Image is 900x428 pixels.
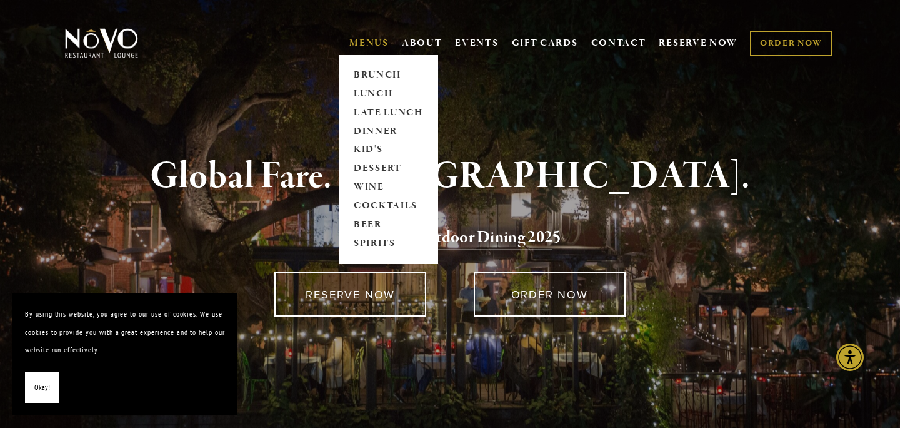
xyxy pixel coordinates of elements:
[62,28,141,59] img: Novo Restaurant &amp; Lounge
[512,31,578,55] a: GIFT CARDS
[349,84,427,103] a: LUNCH
[349,160,427,178] a: DESSERT
[25,305,225,359] p: By using this website, you agree to our use of cookies. We use cookies to provide you with a grea...
[349,235,427,253] a: SPIRITS
[86,225,814,251] h2: 5
[349,66,427,84] a: BRUNCH
[455,37,498,49] a: EVENTS
[402,37,442,49] a: ABOUT
[349,178,427,197] a: WINE
[349,103,427,122] a: LATE LUNCH
[25,372,59,404] button: Okay!
[659,31,737,55] a: RESERVE NOW
[474,272,626,317] a: ORDER NOW
[34,379,50,397] span: Okay!
[349,122,427,141] a: DINNER
[339,227,552,250] a: Voted Best Outdoor Dining 202
[349,141,427,160] a: KID'S
[836,344,864,371] div: Accessibility Menu
[591,31,646,55] a: CONTACT
[349,197,427,216] a: COCKTAILS
[150,153,749,200] strong: Global Fare. [GEOGRAPHIC_DATA].
[750,31,832,56] a: ORDER NOW
[349,37,389,49] a: MENUS
[274,272,426,317] a: RESERVE NOW
[12,293,237,415] section: Cookie banner
[349,216,427,235] a: BEER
